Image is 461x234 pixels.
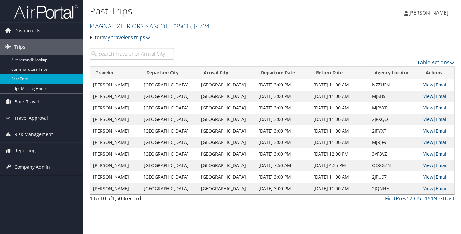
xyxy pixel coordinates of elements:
td: [PERSON_NAME] [90,125,141,137]
td: OOXGZN [369,160,420,171]
th: Departure Date: activate to sort column ascending [255,67,310,79]
a: View [423,93,433,99]
td: [GEOGRAPHIC_DATA] [198,79,255,91]
td: 2JQNNE [369,183,420,194]
a: Email [436,93,448,99]
td: [PERSON_NAME] [90,79,141,91]
span: 1,503 [112,195,125,202]
a: Prev [396,195,407,202]
a: 4 [415,195,418,202]
th: Departure City: activate to sort column ascending [141,67,198,79]
span: Reporting [14,143,36,159]
a: 2 [409,195,412,202]
td: | [420,114,454,125]
td: [DATE] 11:00 AM [310,183,368,194]
td: [DATE] 3:00 PM [255,114,310,125]
td: [GEOGRAPHIC_DATA] [141,183,198,194]
td: [GEOGRAPHIC_DATA] [198,114,255,125]
td: 2JPU97 [369,171,420,183]
td: [GEOGRAPHIC_DATA] [141,171,198,183]
td: | [420,137,454,148]
td: [DATE] 3:00 PM [255,91,310,102]
td: N7ZU6N [369,79,420,91]
td: [DATE] 3:00 PM [255,125,310,137]
td: [DATE] 11:00 AM [310,114,368,125]
a: 5 [418,195,421,202]
td: [DATE] 11:00 AM [310,102,368,114]
td: [GEOGRAPHIC_DATA] [198,171,255,183]
td: [GEOGRAPHIC_DATA] [141,148,198,160]
a: Email [436,82,448,88]
td: [GEOGRAPHIC_DATA] [141,125,198,137]
span: Travel Approval [14,110,48,126]
a: Last [445,195,455,202]
td: [DATE] 3:00 PM [255,137,310,148]
a: Email [436,116,448,122]
span: , [ 4724 ] [191,22,212,30]
td: [GEOGRAPHIC_DATA] [198,91,255,102]
a: Email [436,151,448,157]
td: [DATE] 11:00 AM [310,79,368,91]
th: Return Date: activate to sort column ascending [310,67,368,79]
td: [DATE] 3:00 PM [255,183,310,194]
td: [DATE] 3:00 PM [255,171,310,183]
td: [GEOGRAPHIC_DATA] [141,160,198,171]
a: Email [436,139,448,145]
th: Agency Locator: activate to sort column ascending [369,67,420,79]
td: | [420,160,454,171]
td: [GEOGRAPHIC_DATA] [141,79,198,91]
input: Search Traveler or Arrival City [90,48,174,60]
span: ( 3501 ) [174,22,191,30]
td: [DATE] 3:00 PM [255,148,310,160]
a: Table Actions [417,59,455,66]
td: | [420,79,454,91]
th: Traveler: activate to sort column ascending [90,67,141,79]
td: [GEOGRAPHIC_DATA] [198,125,255,137]
td: [DATE] 4:35 PM [310,160,368,171]
td: MJPVXF [369,102,420,114]
a: View [423,151,433,157]
span: … [421,195,425,202]
td: [GEOGRAPHIC_DATA] [198,102,255,114]
p: Filter: [90,34,333,42]
td: [DATE] 11:00 AM [310,91,368,102]
td: [DATE] 3:00 PM [255,102,310,114]
a: Next [433,195,445,202]
td: | [420,183,454,194]
td: [PERSON_NAME] [90,183,141,194]
a: View [423,82,433,88]
td: [DATE] 11:00 AM [310,125,368,137]
a: View [423,105,433,111]
span: Book Travel [14,94,39,110]
td: [PERSON_NAME] [90,171,141,183]
td: | [420,171,454,183]
td: [PERSON_NAME] [90,114,141,125]
td: [GEOGRAPHIC_DATA] [198,183,255,194]
a: 3 [412,195,415,202]
td: | [420,125,454,137]
span: [PERSON_NAME] [408,9,448,16]
td: [GEOGRAPHIC_DATA] [141,114,198,125]
a: [PERSON_NAME] [404,3,455,22]
a: My travelers trips [103,34,150,41]
td: [DATE] 11:00 AM [310,171,368,183]
td: [PERSON_NAME] [90,91,141,102]
td: [GEOGRAPHIC_DATA] [141,91,198,102]
a: View [423,162,433,168]
td: | [420,102,454,114]
a: 151 [425,195,433,202]
a: First [385,195,396,202]
div: 1 to 10 of records [90,195,174,206]
img: airportal-logo.png [14,4,78,19]
td: [DATE] 3:00 PM [255,79,310,91]
td: MJRJF9 [369,137,420,148]
a: Email [436,128,448,134]
td: [GEOGRAPHIC_DATA] [198,137,255,148]
td: [DATE] 12:00 PM [310,148,368,160]
span: Trips [14,39,25,55]
th: Arrival City: activate to sort column ascending [198,67,255,79]
span: Dashboards [14,23,40,39]
td: | [420,148,454,160]
a: 1 [407,195,409,202]
td: [PERSON_NAME] [90,137,141,148]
